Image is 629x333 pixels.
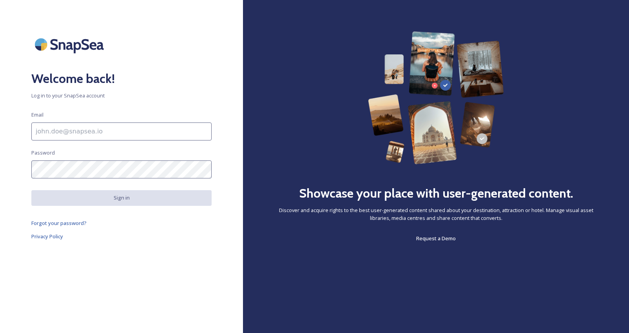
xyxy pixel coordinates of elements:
[368,31,504,164] img: 63b42ca75bacad526042e722_Group%20154-p-800.png
[31,69,212,88] h2: Welcome back!
[416,235,456,242] span: Request a Demo
[31,31,110,58] img: SnapSea Logo
[31,122,212,140] input: john.doe@snapsea.io
[416,234,456,243] a: Request a Demo
[31,232,212,241] a: Privacy Policy
[31,111,44,119] span: Email
[31,220,87,227] span: Forgot your password?
[31,92,212,99] span: Log in to your SnapSea account
[274,207,598,221] span: Discover and acquire rights to the best user-generated content shared about your destination, att...
[31,218,212,228] a: Forgot your password?
[31,233,63,240] span: Privacy Policy
[299,184,573,203] h2: Showcase your place with user-generated content.
[31,149,55,157] span: Password
[31,190,212,205] button: Sign in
